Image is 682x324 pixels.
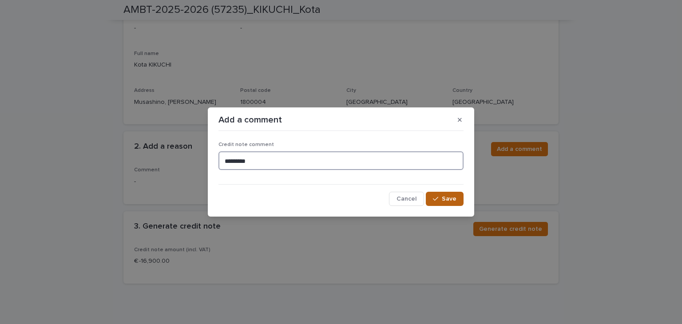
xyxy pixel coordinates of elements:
span: Cancel [397,196,416,202]
button: Save [426,192,464,206]
span: Save [442,196,456,202]
span: Credit note comment [218,142,274,147]
p: Add a comment [218,115,282,125]
button: Cancel [389,192,424,206]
